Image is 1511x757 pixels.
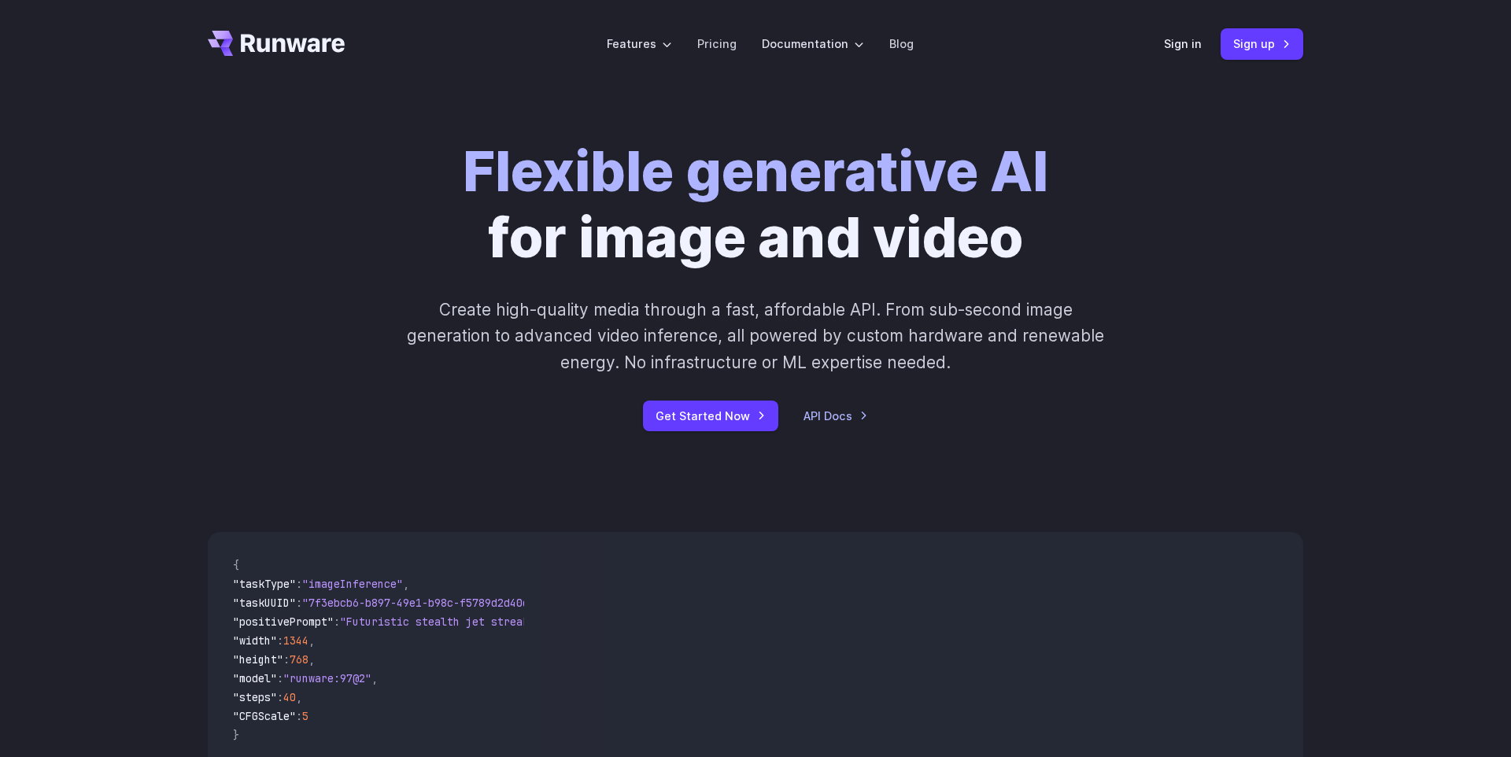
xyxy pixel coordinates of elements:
[296,690,302,704] span: ,
[308,652,315,667] span: ,
[208,31,345,56] a: Go to /
[302,709,308,723] span: 5
[233,615,334,629] span: "positivePrompt"
[277,633,283,648] span: :
[296,596,302,610] span: :
[233,558,239,572] span: {
[308,633,315,648] span: ,
[283,652,290,667] span: :
[233,671,277,685] span: "model"
[283,671,371,685] span: "runware:97@2"
[1164,35,1202,53] a: Sign in
[233,577,296,591] span: "taskType"
[277,671,283,685] span: :
[283,633,308,648] span: 1344
[340,615,913,629] span: "Futuristic stealth jet streaking through a neon-lit cityscape with glowing purple exhaust"
[233,728,239,742] span: }
[804,407,868,425] a: API Docs
[302,596,541,610] span: "7f3ebcb6-b897-49e1-b98c-f5789d2d40d7"
[290,652,308,667] span: 768
[296,577,302,591] span: :
[283,690,296,704] span: 40
[233,690,277,704] span: "steps"
[405,297,1106,375] p: Create high-quality media through a fast, affordable API. From sub-second image generation to adv...
[889,35,914,53] a: Blog
[233,652,283,667] span: "height"
[762,35,864,53] label: Documentation
[463,138,1048,205] strong: Flexible generative AI
[302,577,403,591] span: "imageInference"
[607,35,672,53] label: Features
[233,633,277,648] span: "width"
[296,709,302,723] span: :
[371,671,378,685] span: ,
[403,577,409,591] span: ,
[233,709,296,723] span: "CFGScale"
[277,690,283,704] span: :
[697,35,737,53] a: Pricing
[1221,28,1303,59] a: Sign up
[233,596,296,610] span: "taskUUID"
[463,138,1048,271] h1: for image and video
[643,401,778,431] a: Get Started Now
[334,615,340,629] span: :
